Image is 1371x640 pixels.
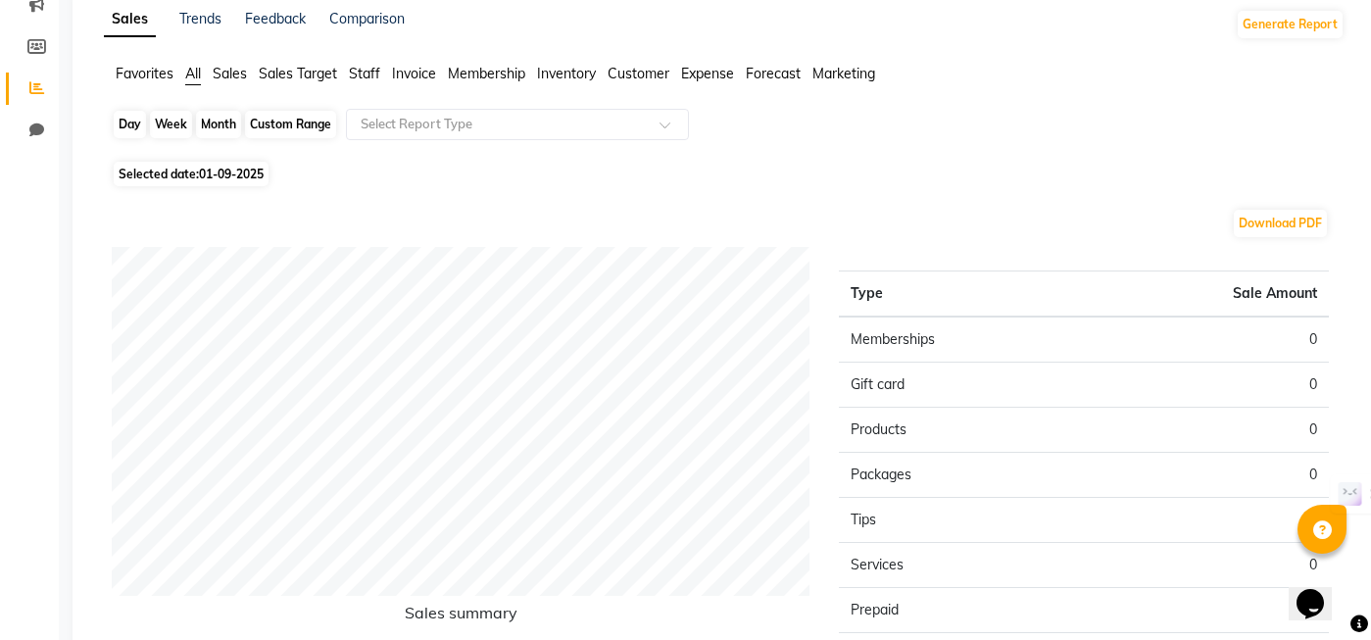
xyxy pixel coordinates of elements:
[116,65,173,82] span: Favorites
[213,65,247,82] span: Sales
[608,65,669,82] span: Customer
[259,65,337,82] span: Sales Target
[839,588,1084,633] td: Prepaid
[681,65,734,82] span: Expense
[1234,210,1327,237] button: Download PDF
[1084,317,1329,363] td: 0
[839,498,1084,543] td: Tips
[1084,453,1329,498] td: 0
[448,65,525,82] span: Membership
[839,543,1084,588] td: Services
[839,271,1084,318] th: Type
[1289,562,1351,620] iframe: chat widget
[114,162,269,186] span: Selected date:
[114,111,146,138] div: Day
[196,111,241,138] div: Month
[839,453,1084,498] td: Packages
[179,10,221,27] a: Trends
[1084,498,1329,543] td: 0
[104,2,156,37] a: Sales
[812,65,875,82] span: Marketing
[245,111,336,138] div: Custom Range
[1084,543,1329,588] td: 0
[185,65,201,82] span: All
[839,317,1084,363] td: Memberships
[245,10,306,27] a: Feedback
[349,65,380,82] span: Staff
[1084,588,1329,633] td: 0
[199,167,264,181] span: 01-09-2025
[1084,363,1329,408] td: 0
[839,363,1084,408] td: Gift card
[1084,271,1329,318] th: Sale Amount
[537,65,596,82] span: Inventory
[329,10,405,27] a: Comparison
[112,604,809,630] h6: Sales summary
[392,65,436,82] span: Invoice
[839,408,1084,453] td: Products
[746,65,801,82] span: Forecast
[1084,408,1329,453] td: 0
[150,111,192,138] div: Week
[1238,11,1343,38] button: Generate Report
